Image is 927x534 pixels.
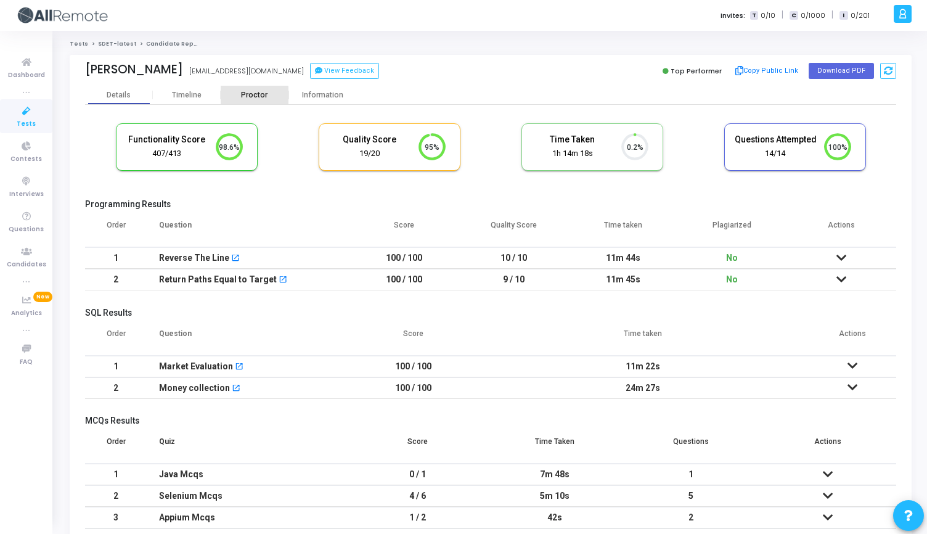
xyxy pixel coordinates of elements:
[671,66,722,76] span: Top Performer
[159,486,337,506] div: Selenium Mcqs
[801,10,825,21] span: 0/1000
[126,134,208,145] h5: Functionality Score
[732,62,802,80] button: Copy Public Link
[726,253,738,263] span: No
[734,134,817,145] h5: Questions Attempted
[349,213,459,247] th: Score
[9,189,44,200] span: Interviews
[568,213,677,247] th: Time taken
[85,62,183,76] div: [PERSON_NAME]
[349,429,486,464] th: Score
[9,224,44,235] span: Questions
[85,308,896,318] h5: SQL Results
[478,321,809,356] th: Time taken
[531,134,614,145] h5: Time Taken
[85,269,147,290] td: 2
[33,292,52,302] span: New
[349,377,478,399] td: 100 / 100
[85,247,147,269] td: 1
[20,357,33,368] span: FAQ
[8,70,45,81] span: Dashboard
[839,11,847,20] span: I
[279,276,287,285] mat-icon: open_in_new
[231,255,240,263] mat-icon: open_in_new
[726,274,738,284] span: No
[147,321,349,356] th: Question
[159,464,337,485] div: Java Mcqs
[159,378,230,398] div: Money collection
[349,356,478,377] td: 100 / 100
[499,507,611,528] div: 42s
[721,10,745,21] label: Invites:
[568,247,677,269] td: 11m 44s
[85,464,147,485] td: 1
[85,377,147,399] td: 2
[147,429,349,464] th: Quiz
[85,213,147,247] th: Order
[221,91,288,100] div: Proctor
[15,3,108,28] img: logo
[623,464,760,485] td: 1
[10,154,42,165] span: Contests
[70,40,912,48] nav: breadcrumb
[677,213,786,247] th: Plagiarized
[232,385,240,393] mat-icon: open_in_new
[478,356,809,377] td: 11m 22s
[85,199,896,210] h5: Programming Results
[349,247,459,269] td: 100 / 100
[85,356,147,377] td: 1
[787,213,896,247] th: Actions
[147,213,349,247] th: Question
[7,260,46,270] span: Candidates
[11,308,42,319] span: Analytics
[126,148,208,160] div: 407/413
[159,248,229,268] div: Reverse The Line
[349,507,486,528] td: 1 / 2
[288,91,356,100] div: Information
[851,10,870,21] span: 0/201
[499,464,611,485] div: 7m 48s
[85,416,896,426] h5: MCQs Results
[790,11,798,20] span: C
[459,269,568,290] td: 9 / 10
[146,40,203,47] span: Candidate Report
[70,40,88,47] a: Tests
[98,40,136,47] a: SDET-latest
[159,269,277,290] div: Return Paths Equal to Target
[85,429,147,464] th: Order
[809,321,896,356] th: Actions
[329,148,411,160] div: 19/20
[85,507,147,528] td: 3
[809,63,874,79] button: Download PDF
[734,148,817,160] div: 14/14
[750,11,758,20] span: T
[459,213,568,247] th: Quality Score
[329,134,411,145] h5: Quality Score
[568,269,677,290] td: 11m 45s
[349,485,486,507] td: 4 / 6
[349,269,459,290] td: 100 / 100
[478,377,809,399] td: 24m 27s
[623,507,760,528] td: 2
[349,321,478,356] th: Score
[782,9,783,22] span: |
[159,356,233,377] div: Market Evaluation
[172,91,202,100] div: Timeline
[310,63,379,79] button: View Feedback
[17,119,36,129] span: Tests
[189,66,304,76] div: [EMAIL_ADDRESS][DOMAIN_NAME]
[107,91,131,100] div: Details
[623,485,760,507] td: 5
[349,464,486,485] td: 0 / 1
[159,507,337,528] div: Appium Mcqs
[623,429,760,464] th: Questions
[531,148,614,160] div: 1h 14m 18s
[759,429,896,464] th: Actions
[85,321,147,356] th: Order
[459,247,568,269] td: 10 / 10
[486,429,623,464] th: Time Taken
[235,363,243,372] mat-icon: open_in_new
[85,485,147,507] td: 2
[761,10,775,21] span: 0/10
[831,9,833,22] span: |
